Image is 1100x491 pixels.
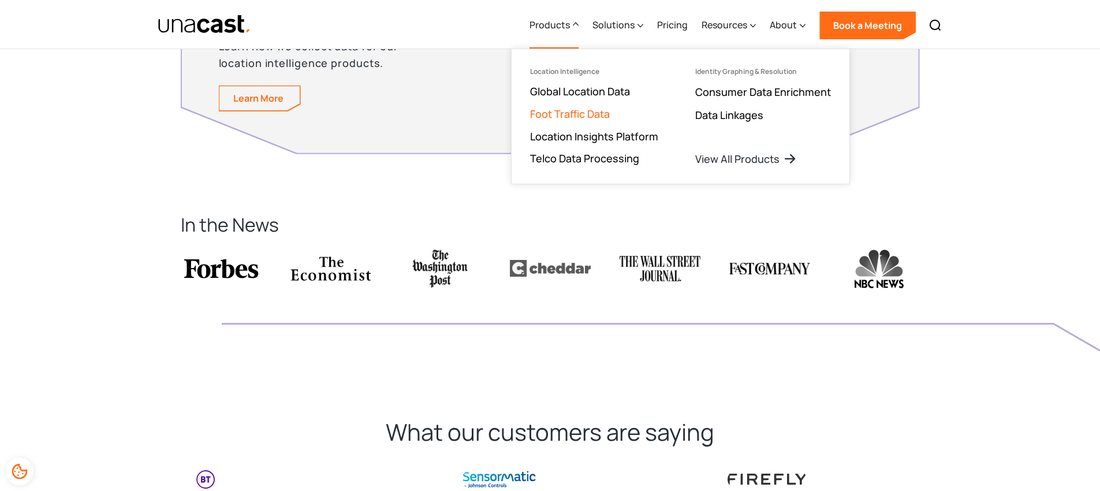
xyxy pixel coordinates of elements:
img: The Economist logo [290,249,371,288]
a: Data Linkages [695,108,763,122]
a: Location Insights Platform [530,129,658,143]
div: Location Intelligence [530,68,599,76]
div: Products [530,18,570,32]
img: Unacast text logo [158,14,252,35]
a: View All Products [695,152,797,166]
img: company logo [728,470,807,489]
img: Cheddar logo [510,249,591,288]
div: Products [530,2,579,49]
h2: In the News [181,212,920,237]
img: Forbes logo [181,249,262,288]
div: Solutions [592,18,635,32]
p: Learn how we collect data for our location intelligence products. [219,38,421,72]
div: Identity Graphing & Resolution [695,68,797,76]
a: Telco Data Processing [530,151,639,165]
img: NBC News [839,249,920,288]
a: home [158,14,252,35]
img: FastCompany logo [729,249,810,288]
a: Book a Meeting [819,12,916,39]
a: Learn more about our methodology [219,86,300,110]
div: Solutions [592,2,643,49]
a: Consumer Data Enrichment [695,85,831,99]
img: WSJ logo [620,249,700,288]
div: About [770,2,806,49]
div: Cookie Preferences [6,457,33,485]
div: Resources [702,18,747,32]
a: Foot Traffic Data [530,107,610,121]
nav: Products [511,49,850,184]
div: About [770,18,797,32]
a: Global Location Data [530,84,630,98]
img: Reuters logo [400,249,481,288]
img: company logo [462,470,541,489]
h2: What our customers are saying [181,417,920,447]
div: Resources [702,2,756,49]
img: Search icon [929,18,942,32]
a: Pricing [657,2,688,49]
img: company logo [196,470,275,489]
